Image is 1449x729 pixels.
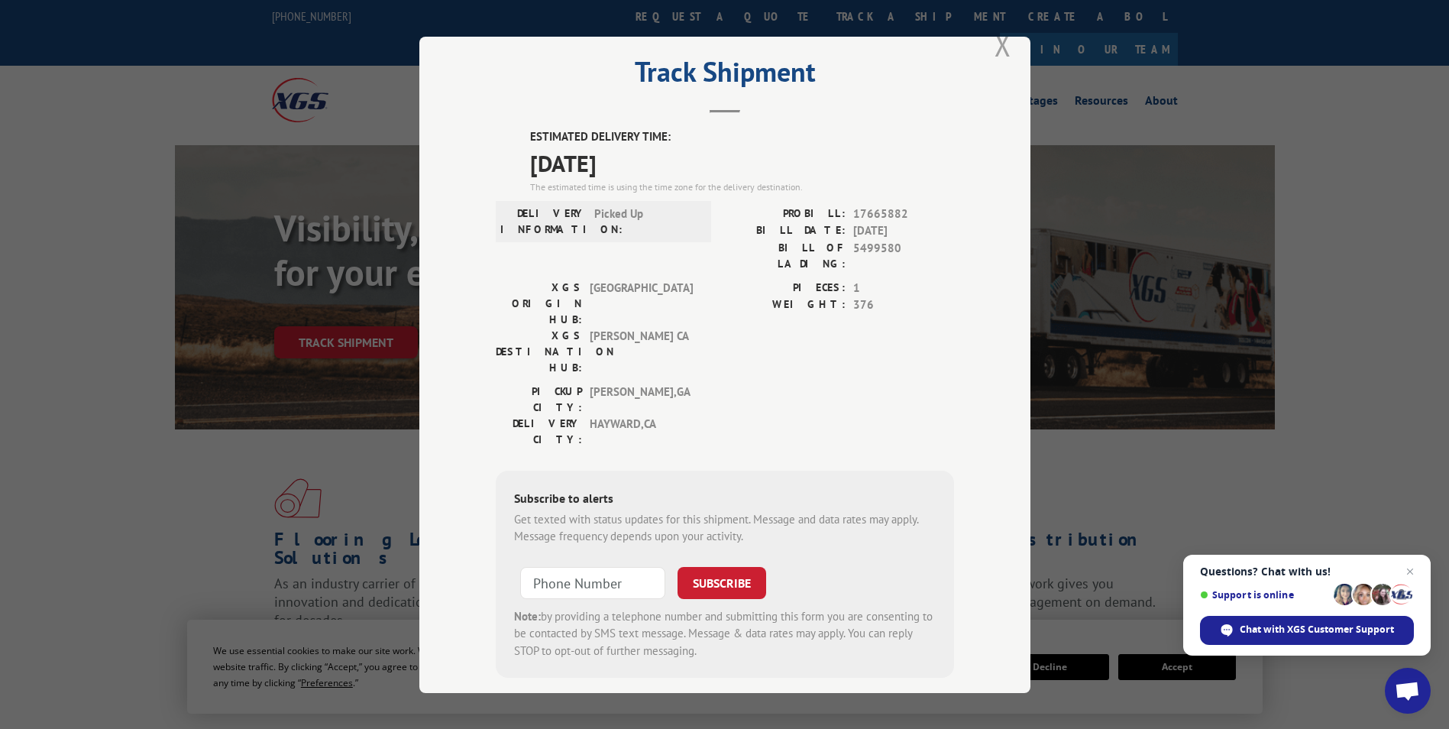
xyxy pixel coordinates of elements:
label: DELIVERY CITY: [496,415,582,447]
label: BILL OF LADING: [725,239,846,271]
input: Phone Number [520,566,665,598]
span: [PERSON_NAME] CA [590,327,693,375]
span: [DATE] [853,222,954,240]
div: Open chat [1385,668,1431,714]
h2: Track Shipment [496,61,954,90]
span: Close chat [1401,562,1419,581]
label: PICKUP CITY: [496,383,582,415]
span: Support is online [1200,589,1328,601]
span: [GEOGRAPHIC_DATA] [590,279,693,327]
span: 5499580 [853,239,954,271]
span: 17665882 [853,205,954,222]
button: Close modal [995,24,1011,65]
div: by providing a telephone number and submitting this form you are consenting to be contacted by SM... [514,607,936,659]
label: WEIGHT: [725,296,846,314]
div: Subscribe to alerts [514,488,936,510]
label: XGS ORIGIN HUB: [496,279,582,327]
div: The estimated time is using the time zone for the delivery destination. [530,180,954,193]
span: [DATE] [530,145,954,180]
strong: Note: [514,608,541,623]
div: Get texted with status updates for this shipment. Message and data rates may apply. Message frequ... [514,510,936,545]
label: DELIVERY INFORMATION: [500,205,587,237]
label: ESTIMATED DELIVERY TIME: [530,128,954,146]
label: BILL DATE: [725,222,846,240]
span: 1 [853,279,954,296]
span: Chat with XGS Customer Support [1240,623,1394,637]
button: SUBSCRIBE [678,566,766,598]
span: [PERSON_NAME] , GA [590,383,693,415]
span: Questions? Chat with us! [1200,565,1414,578]
span: HAYWARD , CA [590,415,693,447]
label: XGS DESTINATION HUB: [496,327,582,375]
div: Chat with XGS Customer Support [1200,616,1414,645]
label: PROBILL: [725,205,846,222]
label: PIECES: [725,279,846,296]
span: Picked Up [594,205,697,237]
span: 376 [853,296,954,314]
